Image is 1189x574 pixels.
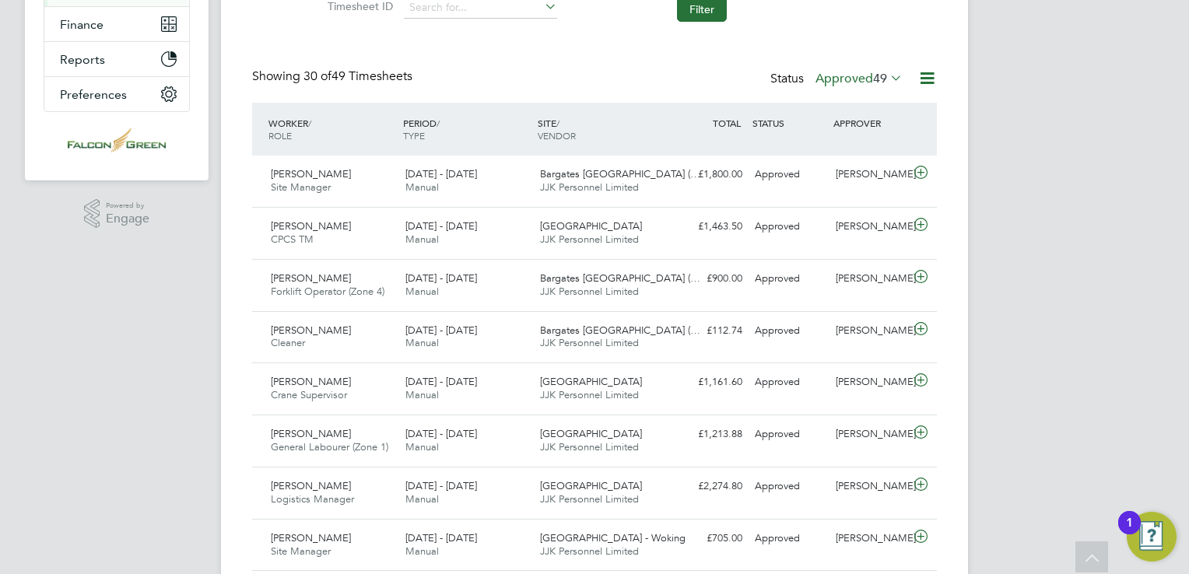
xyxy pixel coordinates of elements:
span: 30 of [303,68,331,84]
span: JJK Personnel Limited [540,233,639,246]
div: £900.00 [668,266,749,292]
button: Open Resource Center, 1 new notification [1127,512,1177,562]
span: [DATE] - [DATE] [405,427,477,440]
span: [PERSON_NAME] [271,479,351,492]
span: TOTAL [713,117,741,129]
span: Finance [60,17,103,32]
span: / [556,117,559,129]
div: Showing [252,68,416,85]
span: VENDOR [538,129,576,142]
div: 1 [1126,523,1133,543]
span: Cleaner [271,336,305,349]
div: £1,463.50 [668,214,749,240]
span: [DATE] - [DATE] [405,219,477,233]
span: Preferences [60,87,127,102]
a: Powered byEngage [84,199,150,229]
span: JJK Personnel Limited [540,336,639,349]
span: Manual [405,336,439,349]
div: £2,274.80 [668,474,749,499]
span: Bargates [GEOGRAPHIC_DATA] (… [540,271,700,285]
span: [GEOGRAPHIC_DATA] - Woking [540,531,686,544]
span: [PERSON_NAME] [271,219,351,233]
span: [DATE] - [DATE] [405,375,477,388]
span: Manual [405,440,439,453]
div: Approved [749,422,829,447]
span: [DATE] - [DATE] [405,271,477,285]
span: Site Manager [271,180,331,194]
span: Manual [405,180,439,194]
span: / [437,117,440,129]
span: ROLE [268,129,292,142]
span: [DATE] - [DATE] [405,167,477,180]
span: 49 Timesheets [303,68,412,84]
span: Manual [405,544,439,558]
div: [PERSON_NAME] [829,214,910,240]
div: SITE [534,109,668,149]
span: 49 [873,71,887,86]
div: Approved [749,162,829,187]
span: [GEOGRAPHIC_DATA] [540,479,642,492]
span: / [308,117,311,129]
span: Engage [106,212,149,226]
span: TYPE [403,129,425,142]
span: General Labourer (Zone 1) [271,440,388,453]
div: Approved [749,214,829,240]
div: [PERSON_NAME] [829,369,910,395]
span: Bargates [GEOGRAPHIC_DATA] (… [540,324,700,337]
div: £1,213.88 [668,422,749,447]
span: Manual [405,388,439,401]
span: Manual [405,233,439,246]
div: [PERSON_NAME] [829,318,910,344]
label: Approved [815,71,903,86]
span: [PERSON_NAME] [271,375,351,388]
img: falcongreen-logo-retina.png [68,128,166,152]
div: [PERSON_NAME] [829,266,910,292]
span: CPCS TM [271,233,314,246]
span: [DATE] - [DATE] [405,324,477,337]
span: Crane Supervisor [271,388,347,401]
span: Bargates [GEOGRAPHIC_DATA] (… [540,167,700,180]
span: JJK Personnel Limited [540,285,639,298]
button: Finance [44,7,189,41]
div: £1,800.00 [668,162,749,187]
span: [PERSON_NAME] [271,324,351,337]
span: Manual [405,285,439,298]
div: £705.00 [668,526,749,551]
span: [DATE] - [DATE] [405,531,477,544]
div: Approved [749,318,829,344]
span: Forklift Operator (Zone 4) [271,285,384,298]
span: [GEOGRAPHIC_DATA] [540,219,642,233]
div: STATUS [749,109,829,137]
div: Approved [749,474,829,499]
span: JJK Personnel Limited [540,180,639,194]
div: £1,161.60 [668,369,749,395]
span: [GEOGRAPHIC_DATA] [540,375,642,388]
div: Approved [749,369,829,395]
span: JJK Personnel Limited [540,544,639,558]
div: PERIOD [399,109,534,149]
div: APPROVER [829,109,910,137]
span: [GEOGRAPHIC_DATA] [540,427,642,440]
span: [PERSON_NAME] [271,427,351,440]
div: [PERSON_NAME] [829,474,910,499]
div: Status [770,68,906,90]
div: WORKER [265,109,399,149]
span: Site Manager [271,544,331,558]
span: Logistics Manager [271,492,354,506]
span: [DATE] - [DATE] [405,479,477,492]
div: [PERSON_NAME] [829,162,910,187]
a: Go to home page [44,128,190,152]
button: Reports [44,42,189,76]
div: Approved [749,526,829,551]
span: Powered by [106,199,149,212]
span: Reports [60,52,105,67]
span: [PERSON_NAME] [271,271,351,285]
div: [PERSON_NAME] [829,526,910,551]
span: [PERSON_NAME] [271,531,351,544]
span: Manual [405,492,439,506]
button: Preferences [44,77,189,111]
span: JJK Personnel Limited [540,388,639,401]
div: [PERSON_NAME] [829,422,910,447]
span: JJK Personnel Limited [540,492,639,506]
div: £112.74 [668,318,749,344]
